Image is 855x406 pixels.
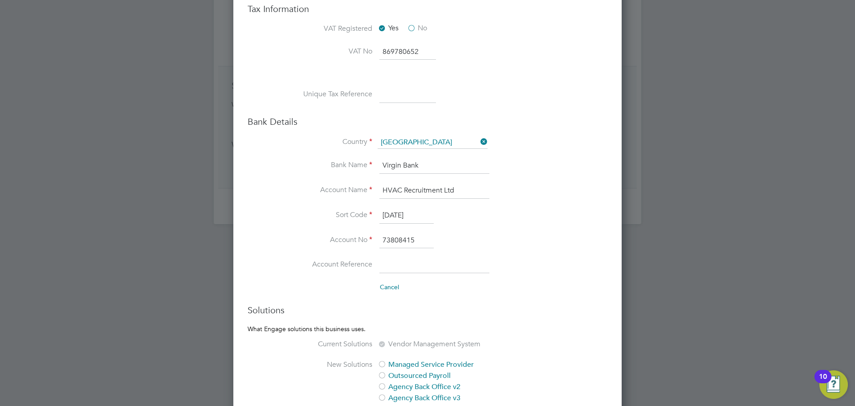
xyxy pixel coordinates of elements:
[378,24,399,33] label: Yes
[283,360,372,369] label: New Solutions
[819,377,827,388] div: 10
[283,47,372,56] label: VAT No
[283,160,372,170] label: Bank Name
[819,370,848,399] button: Open Resource Center, 10 new notifications
[283,340,372,349] label: Current Solutions
[407,24,427,33] label: No
[378,340,527,349] label: Vendor Management System
[378,394,527,403] label: Agency Back Office v3
[283,137,372,147] label: Country
[283,185,372,195] label: Account Name
[283,235,372,245] label: Account No
[248,304,607,316] h3: Solutions
[283,260,372,269] label: Account Reference
[248,3,607,15] h3: Tax Information
[378,371,527,381] label: Outsourced Payroll
[378,360,527,369] label: Managed Service Provider
[379,283,399,291] button: Cancel
[283,24,372,33] label: VAT Registered
[283,210,372,220] label: Sort Code
[248,325,607,333] p: What Engage solutions this business uses.
[378,382,527,392] label: Agency Back Office v2
[248,116,607,127] h3: Bank Details
[378,136,488,149] input: Search for...
[283,90,372,99] label: Unique Tax Reference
